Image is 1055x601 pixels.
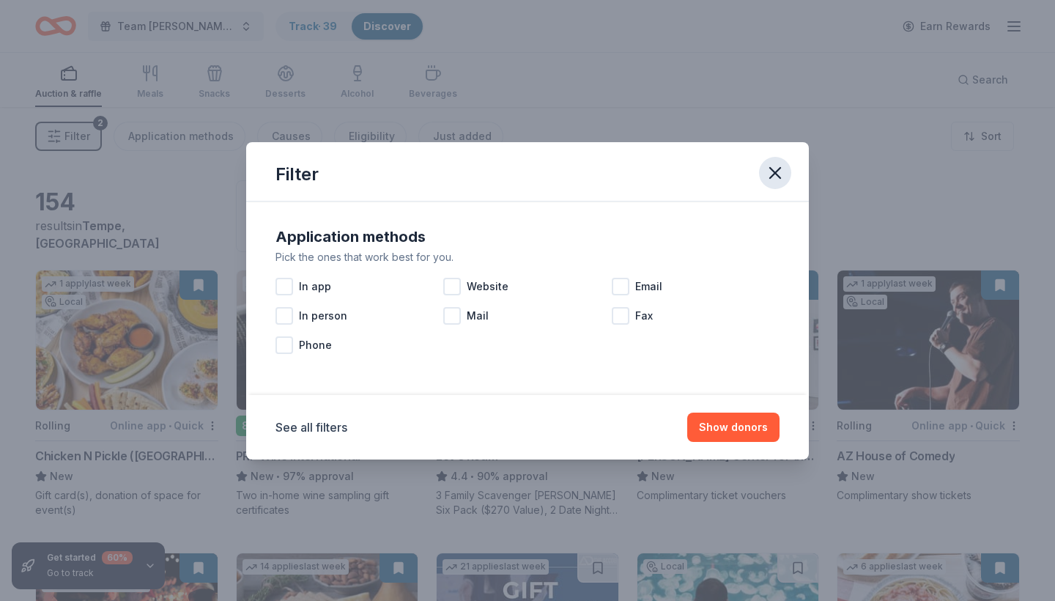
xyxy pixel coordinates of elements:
span: Fax [635,307,653,325]
span: In person [299,307,347,325]
span: In app [299,278,331,295]
div: Pick the ones that work best for you. [275,248,780,266]
div: Application methods [275,225,780,248]
button: Show donors [687,413,780,442]
span: Phone [299,336,332,354]
button: See all filters [275,419,347,436]
span: Website [467,278,508,295]
span: Email [635,278,662,295]
span: Mail [467,307,489,325]
div: Filter [275,163,319,186]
